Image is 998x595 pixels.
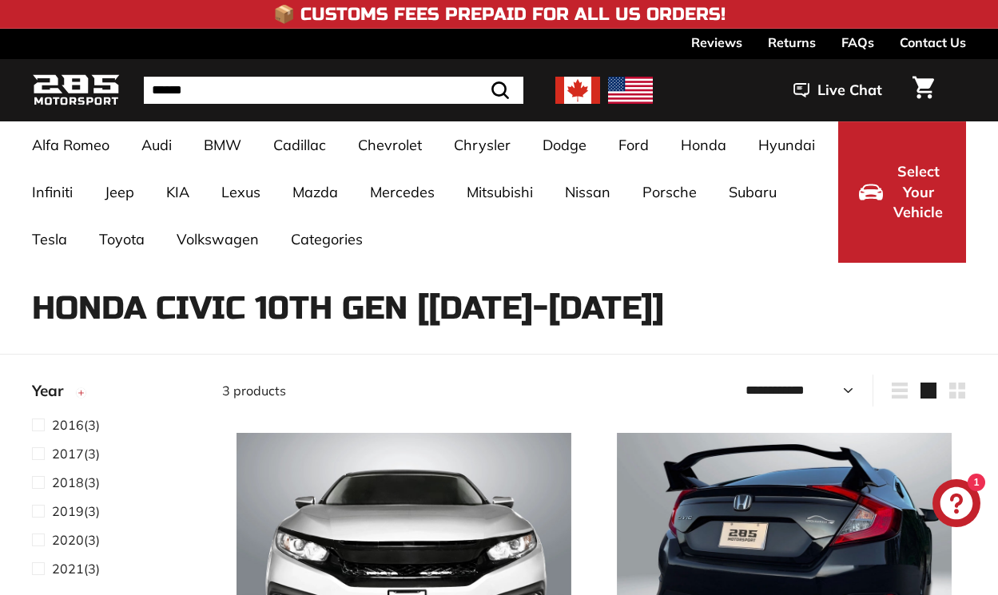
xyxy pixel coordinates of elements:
a: Cadillac [257,121,342,169]
span: Select Your Vehicle [891,161,945,223]
span: (3) [52,530,100,549]
a: BMW [188,121,257,169]
a: Categories [275,216,379,263]
a: Toyota [83,216,161,263]
span: Live Chat [817,80,882,101]
img: Logo_285_Motorsport_areodynamics_components [32,72,120,109]
a: FAQs [841,29,874,56]
a: Ford [602,121,665,169]
span: (3) [52,502,100,521]
span: (3) [52,444,100,463]
input: Search [144,77,523,104]
span: (3) [52,559,100,578]
a: Cart [903,63,944,117]
div: 3 products [222,381,594,400]
a: Returns [768,29,816,56]
span: 2019 [52,503,84,519]
a: Honda [665,121,742,169]
a: Lexus [205,169,276,216]
a: Nissan [549,169,626,216]
h1: Honda Civic 10th Gen [[DATE]-[DATE]] [32,291,966,326]
a: Volkswagen [161,216,275,263]
span: 2020 [52,532,84,548]
a: Hyundai [742,121,831,169]
h4: 📦 Customs Fees Prepaid for All US Orders! [273,5,726,24]
button: Select Your Vehicle [838,121,966,263]
a: Infiniti [16,169,89,216]
span: Year [32,379,75,403]
span: (3) [52,473,100,492]
a: Porsche [626,169,713,216]
a: Jeep [89,169,150,216]
span: 2018 [52,474,84,490]
span: 2017 [52,446,84,462]
a: Chevrolet [342,121,438,169]
a: Reviews [691,29,742,56]
a: Contact Us [900,29,966,56]
a: Alfa Romeo [16,121,125,169]
a: Audi [125,121,188,169]
a: Subaru [713,169,793,216]
span: (3) [52,415,100,434]
a: Dodge [527,121,602,169]
button: Year [32,375,197,415]
a: Mitsubishi [451,169,549,216]
a: Mercedes [354,169,451,216]
inbox-online-store-chat: Shopify online store chat [928,479,985,531]
a: Chrysler [438,121,527,169]
a: Mazda [276,169,354,216]
a: KIA [150,169,205,216]
span: 2021 [52,561,84,577]
a: Tesla [16,216,83,263]
button: Live Chat [773,70,903,110]
span: 2016 [52,417,84,433]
